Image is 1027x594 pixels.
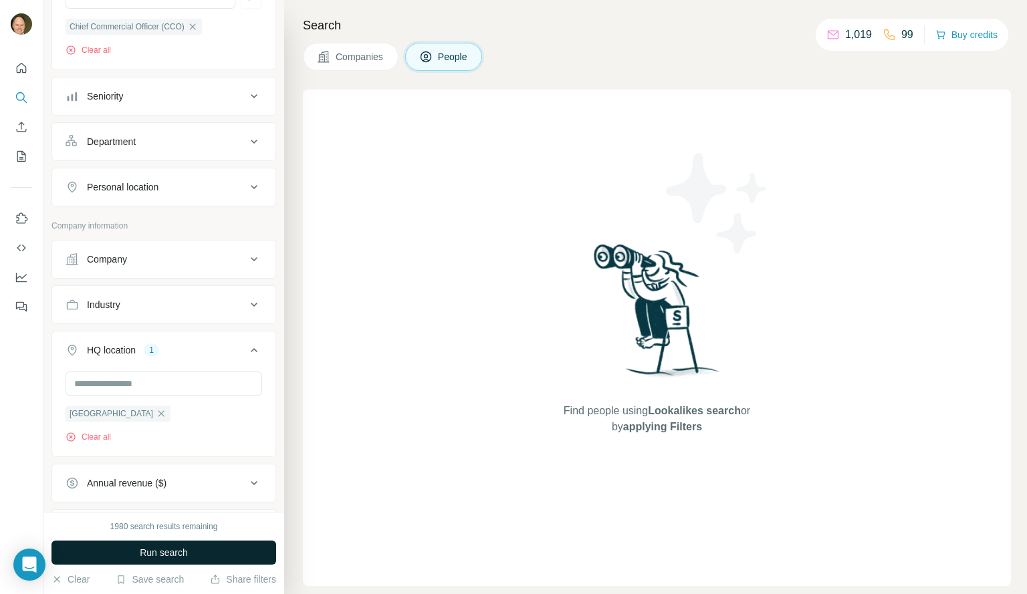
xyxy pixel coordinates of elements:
div: Department [87,135,136,148]
div: Company [87,253,127,266]
button: Buy credits [935,25,998,44]
p: Company information [51,220,276,232]
img: Surfe Illustration - Stars [657,143,778,263]
button: Seniority [52,80,275,112]
button: Save search [116,573,184,586]
p: 99 [901,27,913,43]
button: Use Surfe API [11,236,32,260]
div: Open Intercom Messenger [13,549,45,581]
span: Run search [140,546,188,559]
button: Personal location [52,171,275,203]
button: Share filters [210,573,276,586]
button: Quick start [11,56,32,80]
div: Seniority [87,90,123,103]
div: Annual revenue ($) [87,476,166,490]
h4: Search [303,16,1011,35]
button: Enrich CSV [11,115,32,139]
span: Lookalikes search [648,405,741,416]
p: 1,019 [845,27,872,43]
button: Use Surfe on LinkedIn [11,206,32,231]
div: 1980 search results remaining [110,521,218,533]
button: Dashboard [11,265,32,289]
span: Find people using or by [550,403,764,435]
button: Clear all [66,44,111,56]
button: Department [52,126,275,158]
span: Chief Commercial Officer (CCO) [70,21,185,33]
button: Clear all [66,431,111,443]
button: Annual revenue ($) [52,467,275,499]
div: Personal location [87,180,158,194]
div: HQ location [87,343,136,357]
button: Feedback [11,295,32,319]
button: My lists [11,144,32,168]
button: Clear [51,573,90,586]
button: Company [52,243,275,275]
button: HQ location1 [52,334,275,372]
span: Companies [336,50,384,63]
button: Industry [52,289,275,321]
div: 1 [144,344,159,356]
span: [GEOGRAPHIC_DATA] [70,408,153,420]
img: Avatar [11,13,32,35]
span: applying Filters [623,421,702,432]
div: Industry [87,298,120,311]
button: Run search [51,541,276,565]
img: Surfe Illustration - Woman searching with binoculars [588,241,727,390]
span: People [438,50,469,63]
button: Search [11,86,32,110]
